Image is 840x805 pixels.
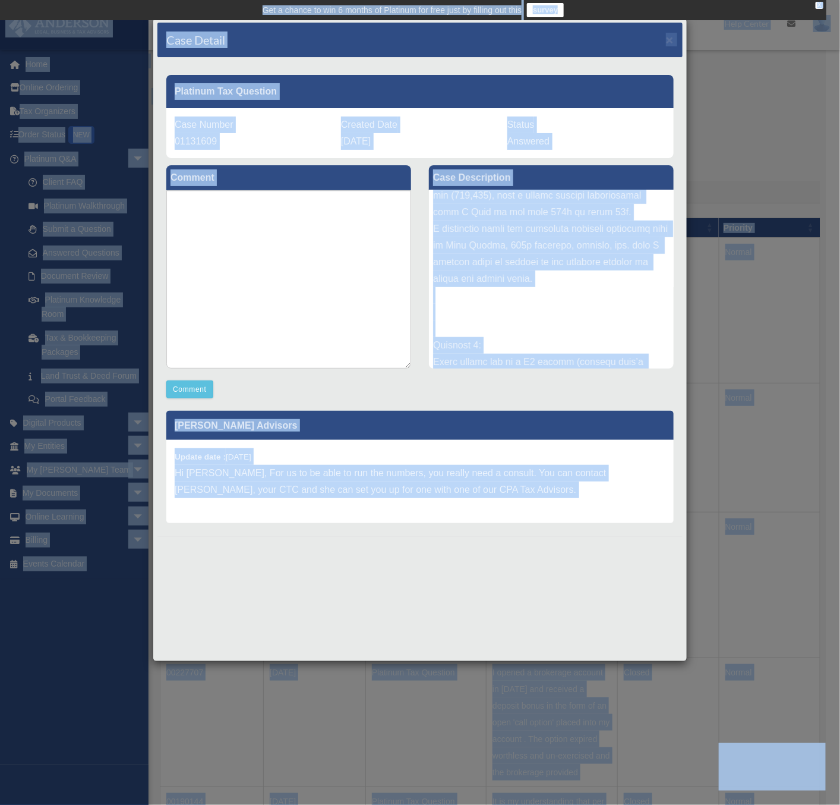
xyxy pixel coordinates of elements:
[175,452,226,461] b: Update date :
[175,452,251,461] small: [DATE]
[666,33,674,46] button: Close
[666,33,674,46] span: ×
[166,75,674,108] div: Platinum Tax Question
[507,136,550,146] span: Answered
[166,411,674,440] p: [PERSON_NAME] Advisors
[816,2,823,9] div: close
[263,3,522,17] div: Get a chance to win 6 months of Platinum for free just by filling out this
[507,120,534,130] span: Status
[175,465,665,498] p: Hi [PERSON_NAME], For us to be able to run the numbers, you really need a consult. You can contac...
[429,190,674,369] div: L ipsum dolo sitametcon adip elitseddoei tem inci utlab et dolorema ali enimadmin ven quisnost ex...
[527,3,564,17] a: survey
[341,120,397,130] span: Created Date
[175,120,233,130] span: Case Number
[166,381,213,398] button: Comment
[341,136,371,146] span: [DATE]
[175,136,217,146] span: 01131609
[166,32,225,48] h4: Case Detail
[429,165,674,190] label: Case Description
[166,165,411,190] label: Comment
